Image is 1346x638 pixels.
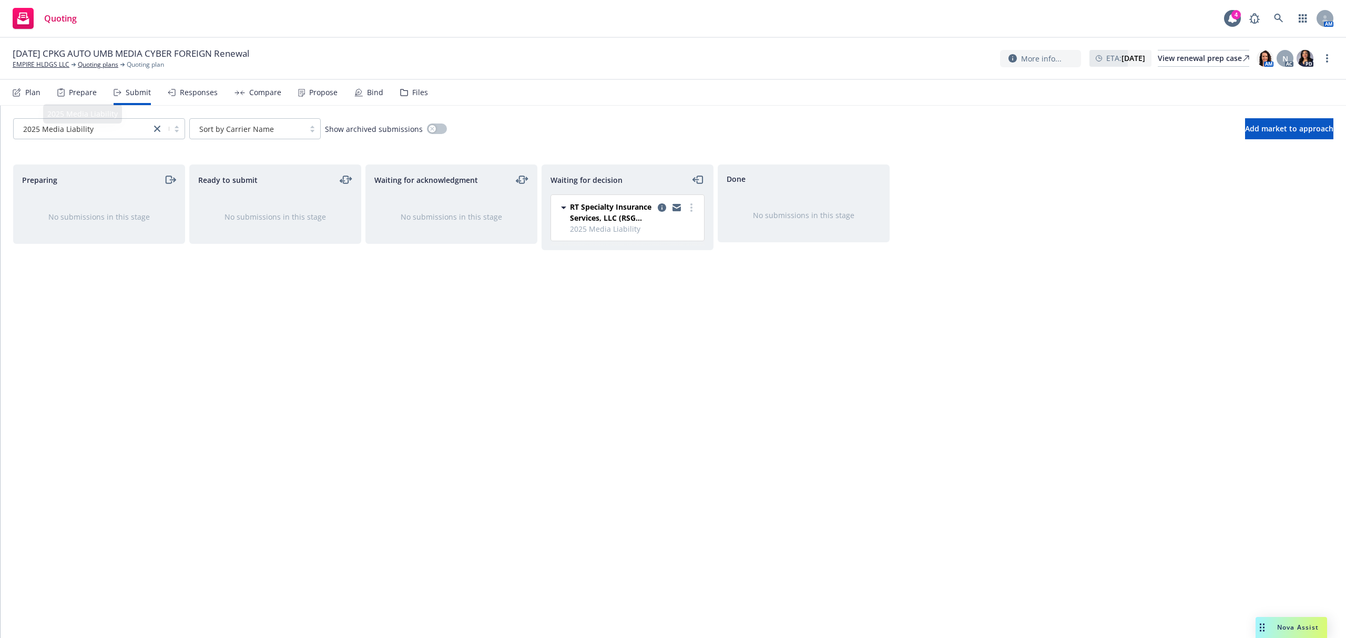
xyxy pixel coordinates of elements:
[685,201,698,214] a: more
[195,124,299,135] span: Sort by Carrier Name
[550,174,623,186] span: Waiting for decision
[180,88,218,97] div: Responses
[19,124,146,135] span: 2025 Media Liability
[8,4,81,33] a: Quoting
[126,88,151,97] div: Submit
[516,173,528,186] a: moveLeftRight
[1321,52,1333,65] a: more
[199,124,274,135] span: Sort by Carrier Name
[383,211,520,222] div: No submissions in this stage
[1256,617,1269,638] div: Drag to move
[13,60,69,69] a: EMPIRE HLDGS LLC
[1231,10,1241,19] div: 4
[69,88,97,97] div: Prepare
[656,201,668,214] a: copy logging email
[325,124,423,135] span: Show archived submissions
[692,173,705,186] a: moveLeft
[570,201,654,223] span: RT Specialty Insurance Services, LLC (RSG Specialty, LLC)
[1297,50,1313,67] img: photo
[1277,623,1319,632] span: Nova Assist
[367,88,383,97] div: Bind
[249,88,281,97] div: Compare
[198,174,258,186] span: Ready to submit
[727,173,746,184] span: Done
[735,210,872,221] div: No submissions in this stage
[1021,53,1062,64] span: More info...
[164,173,176,186] a: moveRight
[1292,8,1313,29] a: Switch app
[30,211,168,222] div: No submissions in this stage
[1268,8,1289,29] a: Search
[1245,118,1333,139] button: Add market to approach
[1158,50,1249,66] div: View renewal prep case
[151,122,164,135] a: close
[309,88,338,97] div: Propose
[22,174,57,186] span: Preparing
[1282,53,1288,64] span: N
[670,201,683,214] a: copy logging email
[25,88,40,97] div: Plan
[207,211,344,222] div: No submissions in this stage
[1158,50,1249,67] a: View renewal prep case
[340,173,352,186] a: moveLeftRight
[374,174,478,186] span: Waiting for acknowledgment
[13,47,249,60] span: [DATE] CPKG AUTO UMB MEDIA CYBER FOREIGN Renewal
[1245,124,1333,133] span: Add market to approach
[1000,50,1081,67] button: More info...
[23,124,94,135] span: 2025 Media Liability
[412,88,428,97] div: Files
[1106,53,1145,64] span: ETA :
[127,60,164,69] span: Quoting plan
[570,223,698,234] span: 2025 Media Liability
[1256,617,1327,638] button: Nova Assist
[78,60,118,69] a: Quoting plans
[1244,8,1265,29] a: Report a Bug
[1257,50,1273,67] img: photo
[44,14,77,23] span: Quoting
[1121,53,1145,63] strong: [DATE]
